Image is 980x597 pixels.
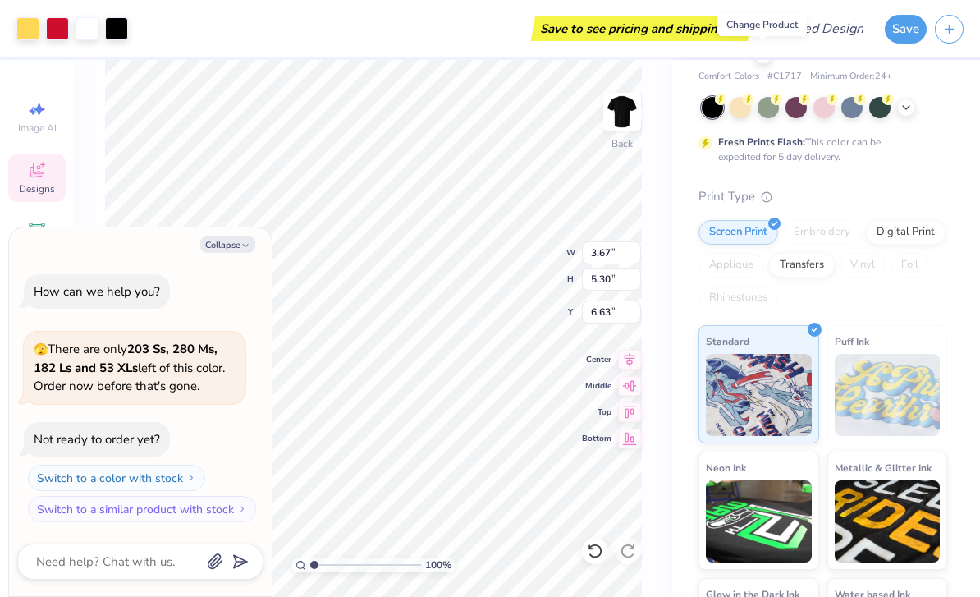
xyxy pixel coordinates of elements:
img: Metallic & Glitter Ink [835,480,941,563]
span: # C1717 [767,70,802,84]
div: Foil [891,253,929,278]
strong: 203 Ss, 280 Ms, 182 Ls and 53 XLs [34,341,218,376]
button: Switch to a similar product with stock [28,496,256,522]
span: Metallic & Glitter Ink [835,459,932,476]
span: 🫣 [34,342,48,357]
div: Digital Print [866,220,946,245]
img: Switch to a color with stock [186,473,196,483]
div: How can we help you? [34,283,160,300]
div: Applique [698,253,764,278]
span: There are only left of this color. Order now before that's gone. [34,341,225,394]
input: Untitled Design [756,12,877,45]
img: Puff Ink [835,354,941,436]
button: Collapse [200,236,255,253]
span: Designs [19,182,55,195]
div: Screen Print [698,220,778,245]
div: Print Type [698,187,947,206]
img: Neon Ink [706,480,812,563]
div: Transfers [769,253,835,278]
button: Save [885,15,927,44]
span: Puff Ink [835,333,869,350]
button: Switch to a color with stock [28,465,205,491]
div: Vinyl [840,253,886,278]
span: Standard [706,333,749,350]
div: Rhinestones [698,286,778,310]
div: Back [611,136,633,151]
span: Image AI [18,122,57,135]
div: Embroidery [783,220,861,245]
div: Save to see pricing and shipping [535,16,748,41]
span: Top [582,406,611,418]
span: Minimum Order: 24 + [810,70,892,84]
span: 100 % [425,558,451,572]
span: Neon Ink [706,459,746,476]
img: Standard [706,354,812,436]
span: Bottom [582,433,611,444]
div: Change Product [717,13,807,36]
img: Switch to a similar product with stock [237,504,247,514]
span: Comfort Colors [698,70,759,84]
span: Center [582,354,611,365]
span: Middle [582,380,611,392]
strong: Fresh Prints Flash: [718,135,805,149]
img: Back [606,95,639,128]
div: This color can be expedited for 5 day delivery. [718,135,920,164]
div: Not ready to order yet? [34,431,160,448]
